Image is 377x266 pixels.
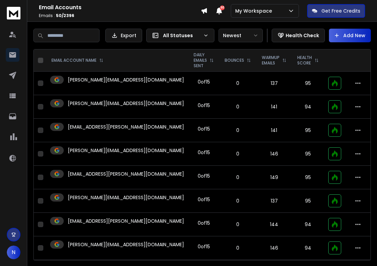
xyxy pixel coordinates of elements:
[68,147,184,154] p: [PERSON_NAME][EMAIL_ADDRESS][DOMAIN_NAME]
[198,149,210,156] div: 0 of 15
[223,80,252,87] p: 0
[198,78,210,85] div: 0 of 15
[223,197,252,204] p: 0
[68,100,184,107] p: [PERSON_NAME][EMAIL_ADDRESS][DOMAIN_NAME]
[7,246,20,259] button: N
[68,218,184,224] p: [EMAIL_ADDRESS][PERSON_NAME][DOMAIN_NAME]
[223,245,252,251] p: 0
[256,95,292,119] td: 141
[223,150,252,157] p: 0
[68,76,184,83] p: [PERSON_NAME][EMAIL_ADDRESS][DOMAIN_NAME]
[7,7,20,19] img: logo
[218,29,263,42] button: Newest
[329,29,371,42] button: Add New
[223,174,252,181] p: 0
[56,13,74,18] span: 50 / 2396
[256,119,292,142] td: 141
[292,213,324,236] td: 94
[235,8,275,14] p: My Workspace
[256,213,292,236] td: 144
[198,125,210,132] div: 0 of 15
[198,220,210,226] div: 0 of 15
[292,72,324,95] td: 95
[272,29,325,42] button: Health Check
[223,127,252,134] p: 0
[321,8,360,14] p: Get Free Credits
[68,171,184,177] p: [EMAIL_ADDRESS][PERSON_NAME][DOMAIN_NAME]
[223,103,252,110] p: 0
[68,123,184,130] p: [EMAIL_ADDRESS][PERSON_NAME][DOMAIN_NAME]
[68,194,184,201] p: [PERSON_NAME][EMAIL_ADDRESS][DOMAIN_NAME]
[68,241,184,248] p: [PERSON_NAME][EMAIL_ADDRESS][DOMAIN_NAME]
[198,196,210,203] div: 0 of 15
[223,221,252,228] p: 0
[292,119,324,142] td: 95
[292,189,324,213] td: 95
[39,13,201,18] p: Emails :
[256,166,292,189] td: 149
[297,55,312,66] p: HEALTH SCORE
[286,32,319,39] p: Health Check
[256,236,292,260] td: 146
[307,4,365,18] button: Get Free Credits
[292,236,324,260] td: 94
[292,95,324,119] td: 94
[198,173,210,179] div: 0 of 15
[39,3,201,12] h1: Email Accounts
[105,29,142,42] button: Export
[198,102,210,109] div: 0 of 15
[256,72,292,95] td: 137
[225,58,244,63] p: BOUNCES
[262,55,280,66] p: WARMUP EMAILS
[194,52,207,69] p: DAILY EMAILS SENT
[256,189,292,213] td: 137
[292,142,324,166] td: 95
[51,58,103,63] div: EMAIL ACCOUNT NAME
[220,5,225,10] span: 50
[198,243,210,250] div: 0 of 15
[163,32,200,39] p: All Statuses
[256,142,292,166] td: 146
[292,166,324,189] td: 95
